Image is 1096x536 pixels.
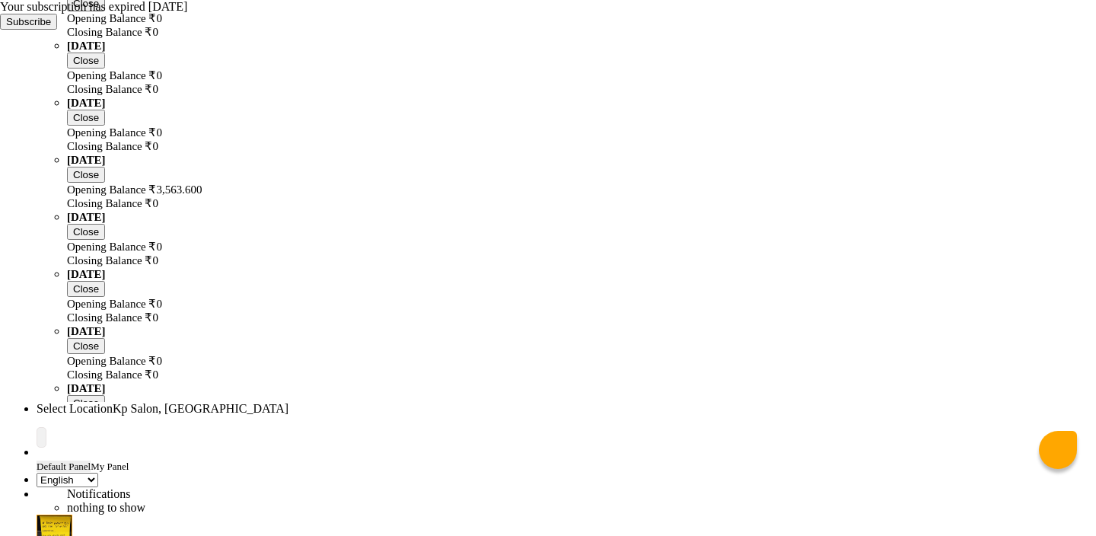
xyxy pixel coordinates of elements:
div: Opening Balance ₹0 [67,240,448,254]
div: Closing Balance ₹0 [67,368,448,381]
div: [DATE] [67,211,448,224]
div: Opening Balance ₹0 [67,69,448,82]
div: Notifications [67,487,448,501]
div: [DATE] [67,154,448,167]
div: [DATE] [67,97,448,110]
li: nothing to show [67,501,448,515]
div: [DATE] [67,382,448,395]
button: Close [67,395,105,411]
button: Close [67,167,105,183]
div: Closing Balance ₹0 [67,82,448,96]
div: Closing Balance ₹0 [67,25,448,39]
button: Close [67,338,105,354]
button: Close [67,53,105,69]
div: Closing Balance ₹0 [67,139,448,153]
div: Closing Balance ₹0 [67,311,448,324]
div: Closing Balance ₹0 [67,254,448,267]
div: Closing Balance ₹0 [67,196,448,210]
button: Close [67,224,105,240]
span: Default Panel [37,461,91,472]
button: Close [67,281,105,297]
div: [DATE] [67,268,448,281]
div: Opening Balance ₹0 [67,354,448,368]
div: Opening Balance ₹0 [67,126,448,139]
span: My Panel [91,461,129,472]
div: Opening Balance ₹3,563.600 [67,183,448,196]
div: [DATE] [67,40,448,53]
div: [DATE] [67,325,448,338]
button: Close [67,110,105,126]
div: Opening Balance ₹0 [67,297,448,311]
